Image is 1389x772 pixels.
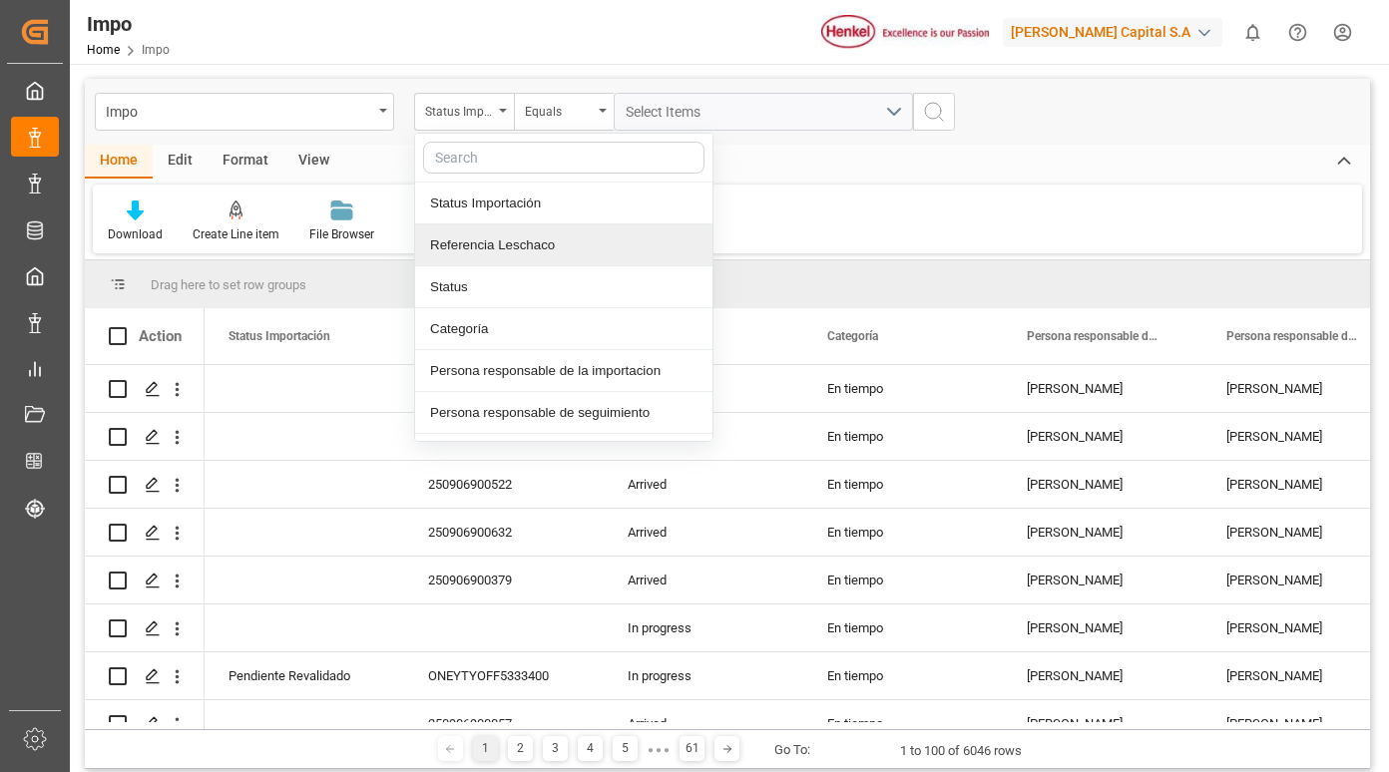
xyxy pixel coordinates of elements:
[803,461,1003,508] div: En tiempo
[900,741,1022,761] div: 1 to 100 of 6046 rows
[404,413,604,460] div: 250906900550
[604,652,803,699] div: In progress
[1003,18,1222,47] div: [PERSON_NAME] Capital S.A
[514,93,614,131] button: open menu
[108,225,163,243] div: Download
[423,142,704,174] input: Search
[85,700,205,748] div: Press SPACE to select this row.
[1230,10,1275,55] button: show 0 new notifications
[1003,557,1202,603] div: [PERSON_NAME]
[85,413,205,461] div: Press SPACE to select this row.
[803,365,1003,412] div: En tiempo
[913,93,955,131] button: search button
[473,736,498,761] div: 1
[680,736,704,761] div: 61
[404,652,604,699] div: ONEYTYOFF5333400
[106,98,372,123] div: Impo
[1003,509,1202,556] div: [PERSON_NAME]
[425,98,493,121] div: Status Importación
[821,15,989,50] img: Henkel%20logo.jpg_1689854090.jpg
[648,742,670,757] div: ● ● ●
[626,104,710,120] span: Select Items
[508,736,533,761] div: 2
[153,145,208,179] div: Edit
[604,700,803,747] div: Arrived
[614,93,913,131] button: open menu
[95,93,394,131] button: open menu
[578,736,603,761] div: 4
[803,413,1003,460] div: En tiempo
[803,604,1003,651] div: En tiempo
[404,700,604,747] div: 250906900057
[404,461,604,508] div: 250906900522
[85,461,205,509] div: Press SPACE to select this row.
[803,509,1003,556] div: En tiempo
[139,327,182,345] div: Action
[414,93,514,131] button: close menu
[1003,652,1202,699] div: [PERSON_NAME]
[1226,329,1360,343] span: Persona responsable de seguimiento
[87,43,120,57] a: Home
[404,365,604,412] div: 250906900523
[85,652,205,700] div: Press SPACE to select this row.
[415,392,712,434] div: Persona responsable de seguimiento
[415,308,712,350] div: Categoría
[604,557,803,603] div: Arrived
[803,652,1003,699] div: En tiempo
[85,365,205,413] div: Press SPACE to select this row.
[415,266,712,308] div: Status
[415,224,712,266] div: Referencia Leschaco
[613,736,638,761] div: 5
[85,509,205,557] div: Press SPACE to select this row.
[309,225,374,243] div: File Browser
[604,604,803,651] div: In progress
[803,700,1003,747] div: En tiempo
[415,183,712,224] div: Status Importación
[1003,461,1202,508] div: [PERSON_NAME]
[525,98,593,121] div: Equals
[208,145,283,179] div: Format
[1003,604,1202,651] div: [PERSON_NAME]
[827,329,878,343] span: Categoría
[85,604,205,652] div: Press SPACE to select this row.
[404,557,604,603] div: 250906900379
[1003,700,1202,747] div: [PERSON_NAME]
[85,557,205,604] div: Press SPACE to select this row.
[229,329,330,343] span: Status Importación
[1027,329,1160,343] span: Persona responsable de la importacion
[1275,10,1320,55] button: Help Center
[1003,413,1202,460] div: [PERSON_NAME]
[283,145,344,179] div: View
[193,225,279,243] div: Create Line item
[415,434,712,476] div: Aduana de entrada
[604,461,803,508] div: Arrived
[85,145,153,179] div: Home
[151,277,306,292] span: Drag here to set row groups
[415,350,712,392] div: Persona responsable de la importacion
[1003,365,1202,412] div: [PERSON_NAME]
[543,736,568,761] div: 3
[87,9,170,39] div: Impo
[404,509,604,556] div: 250906900632
[1003,13,1230,51] button: [PERSON_NAME] Capital S.A
[604,509,803,556] div: Arrived
[774,740,810,760] div: Go To:
[803,557,1003,603] div: En tiempo
[229,653,380,699] div: Pendiente Revalidado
